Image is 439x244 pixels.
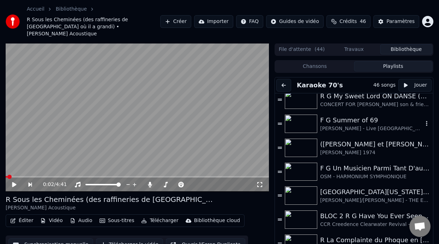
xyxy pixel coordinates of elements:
[320,125,423,132] div: [PERSON_NAME] - Live [GEOGRAPHIC_DATA][PERSON_NAME] 2024
[373,82,396,89] div: 46 songs
[386,18,415,25] div: Paramètres
[37,216,65,226] button: Vidéo
[320,149,430,156] div: [PERSON_NAME] 1974
[67,216,95,226] button: Audio
[320,187,430,197] div: [GEOGRAPHIC_DATA][US_STATE] (-2 clé Am)
[409,216,431,237] div: Ouvrir le chat
[27,16,160,37] span: R Sous les Cheminées (des raffineries de [GEOGRAPHIC_DATA] où il a grandi) • [PERSON_NAME] Acoust...
[360,18,366,25] span: 46
[380,44,432,54] button: Bibliothèque
[354,61,432,71] button: Playlists
[160,15,191,28] button: Créer
[320,221,430,228] div: CCR Creedence Clearwater Revival - ROCKSMITH
[194,217,240,224] div: Bibliothèque cloud
[6,194,217,204] div: R Sous les Cheminées (des raffineries de [GEOGRAPHIC_DATA] où il a grandi)
[6,14,20,29] img: youka
[320,91,430,101] div: R G My Sweet Lord ON DANSE (0-2:58 capo 2)
[326,15,371,28] button: Crédits46
[97,216,137,226] button: Sous-titres
[320,115,423,125] div: F G Summer of 69
[373,15,419,28] button: Paramètres
[138,216,181,226] button: Télécharger
[6,204,217,211] div: [PERSON_NAME] Acoustique
[266,15,324,28] button: Guides de vidéo
[56,181,67,188] span: 4:41
[328,44,380,54] button: Travaux
[276,61,354,71] button: Chansons
[398,79,432,92] button: Jouer
[339,18,357,25] span: Crédits
[43,181,60,188] div: /
[276,44,328,54] button: File d'attente
[194,15,233,28] button: Importer
[320,163,430,173] div: F G Un Musicien Parmi Tant D'autres (-5% choeurs 40%)
[236,15,263,28] button: FAQ
[315,46,325,53] span: ( 44 )
[7,216,36,226] button: Éditer
[320,197,430,204] div: [PERSON_NAME]/[PERSON_NAME] - THE EAGLES Live 1994 (voix 25%)
[43,181,54,188] span: 0:02
[320,173,430,180] div: OSM - HARMONIUM SYMPHONIQUE
[56,6,87,13] a: Bibliothèque
[294,80,346,90] button: Karaoke 70's
[320,139,430,149] div: ([PERSON_NAME] et [PERSON_NAME])
[27,6,44,13] a: Accueil
[320,101,430,108] div: CONCERT FOR [PERSON_NAME] son & friends (voix 40%]
[27,6,160,37] nav: breadcrumb
[320,211,430,221] div: BLOC 2 R G Have You Ever Seen the Rain ON DANSE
